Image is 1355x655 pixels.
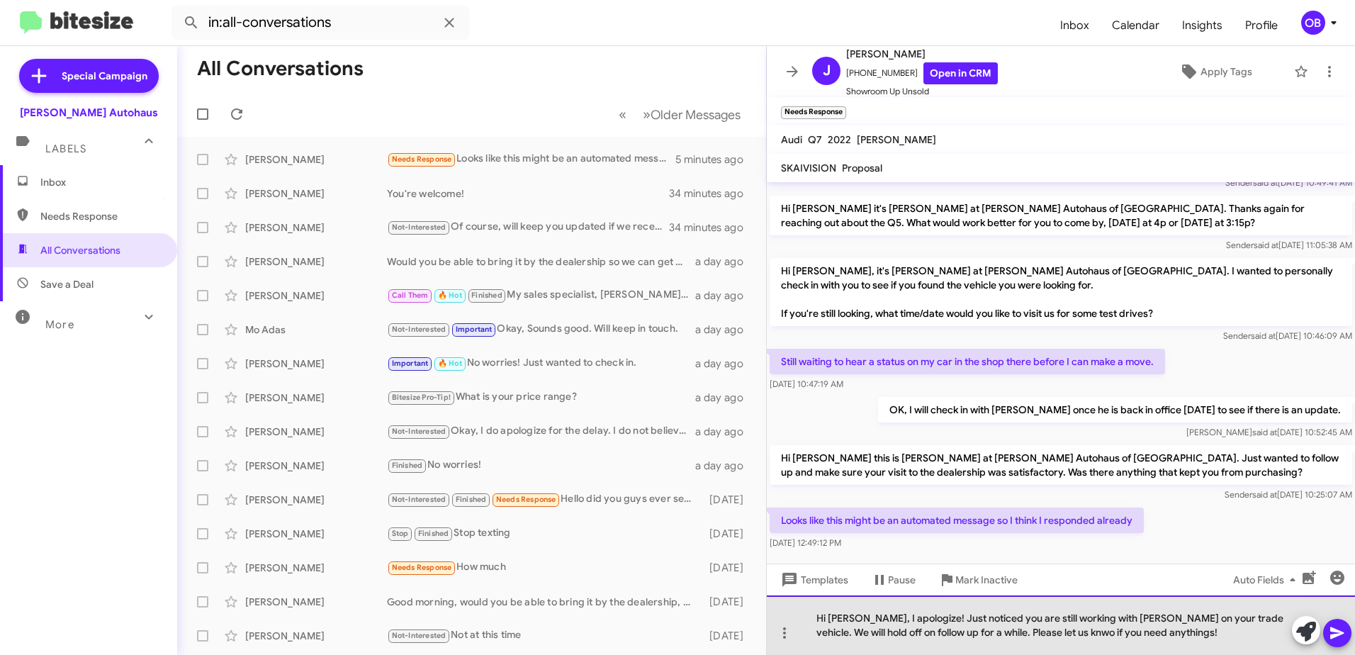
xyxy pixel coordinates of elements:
[923,62,998,84] a: Open in CRM
[1222,567,1312,593] button: Auto Fields
[438,359,462,368] span: 🔥 Hot
[197,57,364,80] h1: All Conversations
[1234,5,1289,46] span: Profile
[40,243,120,257] span: All Conversations
[767,567,860,593] button: Templates
[770,537,841,548] span: [DATE] 12:49:12 PM
[392,529,409,538] span: Stop
[846,45,998,62] span: [PERSON_NAME]
[40,175,161,189] span: Inbox
[846,62,998,84] span: [PHONE_NUMBER]
[245,323,387,337] div: Mo Adas
[695,254,755,269] div: a day ago
[1289,11,1339,35] button: OB
[695,357,755,371] div: a day ago
[888,567,916,593] span: Pause
[387,457,695,474] div: No worries!
[387,389,695,405] div: What is your price range?
[703,595,755,609] div: [DATE]
[1253,177,1278,188] span: said at
[245,493,387,507] div: [PERSON_NAME]
[770,196,1352,235] p: Hi [PERSON_NAME] it's [PERSON_NAME] at [PERSON_NAME] Autohaus of [GEOGRAPHIC_DATA]. Thanks again ...
[387,287,695,303] div: My sales specialist, [PERSON_NAME], tried to call but got VM. Feel free to call him back at [PHON...
[695,391,755,405] div: a day ago
[387,627,703,644] div: Not at this time
[1049,5,1101,46] a: Inbox
[387,321,695,337] div: Okay, Sounds good. Will keep in touch.
[45,142,86,155] span: Labels
[878,397,1352,422] p: OK, I will check in with [PERSON_NAME] once he is back in office [DATE] to see if there is an upd...
[1301,11,1325,35] div: OB
[770,349,1165,374] p: Still waiting to hear a status on my car in the shop there before I can make a move.
[703,629,755,643] div: [DATE]
[387,254,695,269] div: Would you be able to bring it by the dealership so we can get an actual appraisal/buy figure on it?
[767,595,1355,655] div: Hi [PERSON_NAME], I apologize! Just noticed you are still working with [PERSON_NAME] on your trad...
[670,220,755,235] div: 34 minutes ago
[1186,427,1352,437] span: [PERSON_NAME] [DATE] 10:52:45 AM
[857,133,936,146] span: [PERSON_NAME]
[1254,240,1278,250] span: said at
[20,106,158,120] div: [PERSON_NAME] Autohaus
[1143,59,1287,84] button: Apply Tags
[19,59,159,93] a: Special Campaign
[670,186,755,201] div: 34 minutes ago
[808,133,822,146] span: Q7
[245,561,387,575] div: [PERSON_NAME]
[695,425,755,439] div: a day ago
[770,258,1352,326] p: Hi [PERSON_NAME], it's [PERSON_NAME] at [PERSON_NAME] Autohaus of [GEOGRAPHIC_DATA]. I wanted to ...
[1171,5,1234,46] a: Insights
[387,219,670,235] div: Of course, will keep you updated if we receive one that fits!
[245,186,387,201] div: [PERSON_NAME]
[392,223,446,232] span: Not-Interested
[955,567,1018,593] span: Mark Inactive
[245,425,387,439] div: [PERSON_NAME]
[392,495,446,504] span: Not-Interested
[610,100,635,129] button: Previous
[675,152,755,167] div: 5 minutes ago
[823,60,831,82] span: J
[245,152,387,167] div: [PERSON_NAME]
[634,100,749,129] button: Next
[1225,177,1352,188] span: Sender [DATE] 10:49:41 AM
[860,567,927,593] button: Pause
[1201,59,1252,84] span: Apply Tags
[1226,240,1352,250] span: Sender [DATE] 11:05:38 AM
[392,291,429,300] span: Call Them
[392,155,452,164] span: Needs Response
[643,106,651,123] span: »
[703,561,755,575] div: [DATE]
[695,323,755,337] div: a day ago
[781,162,836,174] span: SKAIVISION
[1101,5,1171,46] a: Calendar
[392,325,446,334] span: Not-Interested
[828,133,851,146] span: 2022
[619,106,626,123] span: «
[1223,330,1352,341] span: Sender [DATE] 10:46:09 AM
[387,423,695,440] div: Okay, I do apologize for the delay. I do not believe we would be quite at that amount.
[781,133,802,146] span: Audi
[245,527,387,541] div: [PERSON_NAME]
[846,84,998,99] span: Showroom Up Unsold
[1252,489,1277,500] span: said at
[392,427,446,436] span: Not-Interested
[778,567,848,593] span: Templates
[392,359,429,368] span: Important
[392,631,446,640] span: Not-Interested
[471,291,502,300] span: Finished
[245,595,387,609] div: [PERSON_NAME]
[387,559,703,576] div: How much
[703,527,755,541] div: [DATE]
[927,567,1029,593] button: Mark Inactive
[770,508,1144,533] p: Looks like this might be an automated message so I think I responded already
[695,459,755,473] div: a day ago
[456,495,487,504] span: Finished
[40,277,94,291] span: Save a Deal
[392,563,452,572] span: Needs Response
[1233,567,1301,593] span: Auto Fields
[611,100,749,129] nav: Page navigation example
[456,325,493,334] span: Important
[387,525,703,542] div: Stop texting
